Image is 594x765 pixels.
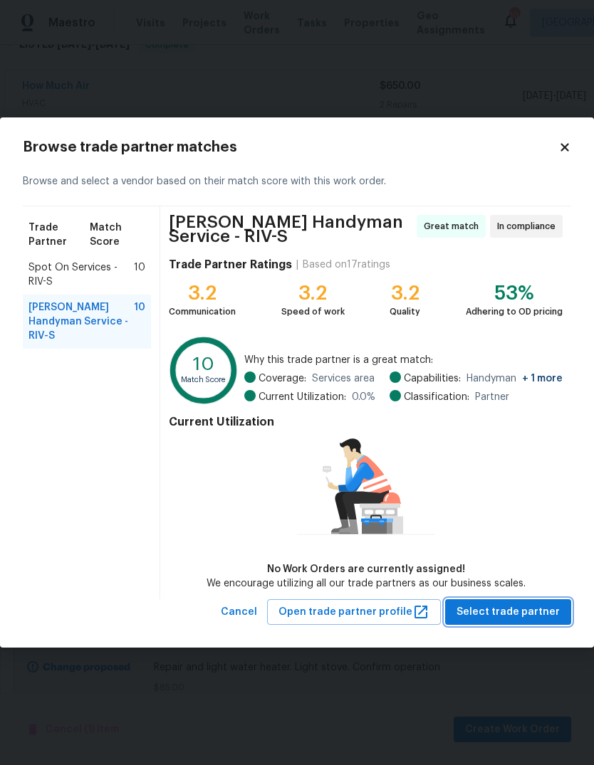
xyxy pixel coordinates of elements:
[424,219,484,233] span: Great match
[404,390,469,404] span: Classification:
[215,599,263,626] button: Cancel
[244,353,563,367] span: Why this trade partner is a great match:
[181,375,226,383] text: Match Score
[497,219,561,233] span: In compliance
[134,300,145,343] span: 10
[259,390,346,404] span: Current Utilization:
[281,305,345,319] div: Speed of work
[169,215,412,243] span: [PERSON_NAME] Handyman Service - RIV-S
[259,371,306,386] span: Coverage:
[23,157,571,206] div: Browse and select a vendor based on their match score with this work order.
[475,390,509,404] span: Partner
[278,603,429,621] span: Open trade partner profile
[467,371,563,386] span: Handyman
[352,390,375,404] span: 0.0 %
[23,140,558,154] h2: Browse trade partner matches
[466,305,563,319] div: Adhering to OD pricing
[169,305,236,319] div: Communication
[267,599,441,626] button: Open trade partner profile
[134,260,145,289] span: 10
[281,286,345,300] div: 3.2
[169,286,236,300] div: 3.2
[457,603,560,621] span: Select trade partner
[193,354,214,374] text: 10
[292,258,303,272] div: |
[207,576,526,591] div: We encourage utilizing all our trade partners as our business scales.
[28,260,134,289] span: Spot On Services - RIV-S
[90,221,145,249] span: Match Score
[169,415,563,429] h4: Current Utilization
[404,371,461,386] span: Capabilities:
[221,603,257,621] span: Cancel
[28,221,90,249] span: Trade Partner
[312,371,375,386] span: Services area
[28,300,134,343] span: [PERSON_NAME] Handyman Service - RIV-S
[303,258,390,272] div: Based on 17 ratings
[169,258,292,272] h4: Trade Partner Ratings
[207,562,526,576] div: No Work Orders are currently assigned!
[390,286,420,300] div: 3.2
[390,305,420,319] div: Quality
[445,599,571,626] button: Select trade partner
[466,286,563,300] div: 53%
[522,374,563,384] span: + 1 more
